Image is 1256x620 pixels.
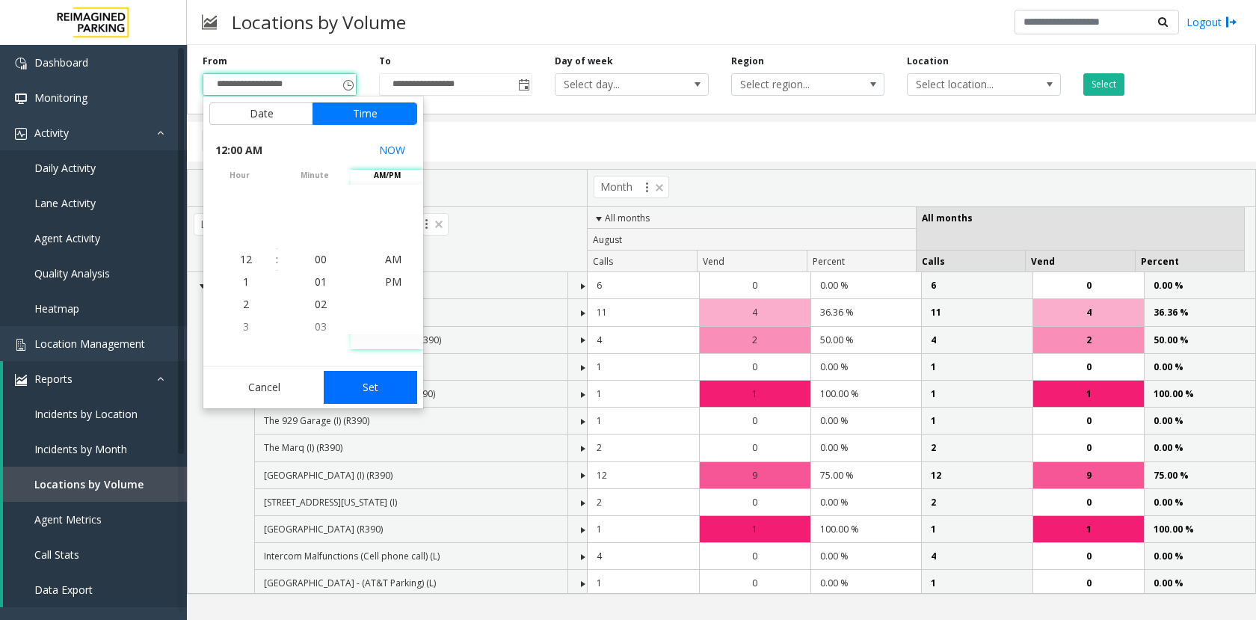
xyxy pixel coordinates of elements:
a: Incidents by Location [3,396,187,432]
span: Quality Analysis [34,266,110,280]
a: Reports [3,361,187,396]
button: Set [324,371,418,404]
td: 12 [921,462,1032,489]
span: minute [278,170,351,181]
th: August [588,229,916,251]
td: 50.00 % [1144,327,1255,354]
td: 0.00 % [1144,272,1255,299]
span: 9 [1086,468,1092,482]
span: Location Management [34,337,145,351]
td: 1 [921,408,1032,435]
span: 1 [243,274,249,289]
img: pageIcon [202,4,217,40]
td: 11 [588,299,699,326]
span: Intercom Malfunctions (Cell phone call) (L) [264,550,440,562]
td: 50.00 % [810,327,922,354]
button: Date tab [209,102,313,125]
span: Activity [34,126,69,140]
th: All months [588,207,916,230]
span: [GEOGRAPHIC_DATA] (I) (R390) [264,469,392,482]
span: The 929 Garage (I) (R390) [264,414,369,427]
img: 'icon' [15,128,27,140]
td: 1 [588,408,699,435]
div: : [276,252,278,267]
a: Incidents by Month [3,432,187,467]
a: Call Stats [3,537,187,572]
td: 6 [921,272,1032,299]
span: 0 [1086,441,1092,455]
span: Reports [34,372,73,386]
span: [GEOGRAPHIC_DATA] - (AT&T Parking) (L) [264,577,436,589]
td: 100.00 % [1144,381,1255,408]
span: Call Stats [34,547,79,562]
td: 1 [921,381,1032,408]
td: 0.00 % [1144,543,1255,570]
span: 0 [1086,576,1092,590]
td: 36.36 % [1144,299,1255,326]
th: Vend [697,251,806,272]
span: Select day... [555,74,677,95]
td: 1 [921,354,1032,381]
span: 00 [315,252,327,266]
th: Percent [807,251,916,272]
span: Select region... [732,74,854,95]
th: Calls [588,251,697,272]
td: 2 [921,489,1032,516]
span: 0 [752,278,757,292]
td: 1 [588,570,699,597]
span: 1 [1086,522,1092,536]
span: Agent Activity [34,231,100,245]
img: logout [1225,14,1237,30]
a: Logout [1186,14,1237,30]
td: 0.00 % [810,354,922,381]
span: PM [385,274,401,289]
td: 0.00 % [1144,354,1255,381]
span: The Marq (I) (R390) [264,441,342,454]
span: Dashboard [34,55,88,70]
th: All months [916,207,1244,251]
h3: Locations by Volume [224,4,413,40]
td: 0.00 % [810,489,922,516]
span: AM/PM [351,170,423,181]
span: 1 [752,387,757,401]
span: 0 [1086,495,1092,509]
span: Toggle popup [339,74,356,95]
td: 100.00 % [810,516,922,543]
td: 0.00 % [1144,435,1255,461]
td: 0.00 % [810,435,922,461]
td: 0.00 % [1144,489,1255,516]
span: 01 [315,274,327,289]
td: 2 [588,435,699,461]
span: 0 [752,441,757,455]
span: Data Export [34,583,93,597]
span: 03 [315,319,327,334]
span: 3 [243,319,249,334]
button: Select now [373,137,411,164]
span: 0 [1086,549,1092,563]
th: Percent [1135,251,1244,272]
td: 4 [921,543,1032,570]
button: Select [1083,73,1124,96]
span: Toggle popup [515,74,532,95]
button: Cancel [209,371,319,404]
a: Locations by Volume [3,467,187,502]
span: 0 [752,360,757,374]
span: Monitoring [34,90,87,105]
td: 0.00 % [810,272,922,299]
td: 11 [921,299,1032,326]
img: 'icon' [15,93,27,105]
span: Daily Activity [34,161,96,175]
td: 0.00 % [810,570,922,597]
label: Location [907,55,949,68]
a: Data Export [3,572,187,607]
td: 0.00 % [810,543,922,570]
td: 2 [588,489,699,516]
span: 12:00 AM [215,140,262,161]
label: Region [731,55,764,68]
th: Vend [1025,251,1134,272]
span: Incidents by Location [34,407,138,421]
span: [GEOGRAPHIC_DATA] (R390) [264,523,383,535]
td: 2 [921,435,1032,461]
span: 0 [1086,360,1092,374]
td: 6 [588,272,699,299]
